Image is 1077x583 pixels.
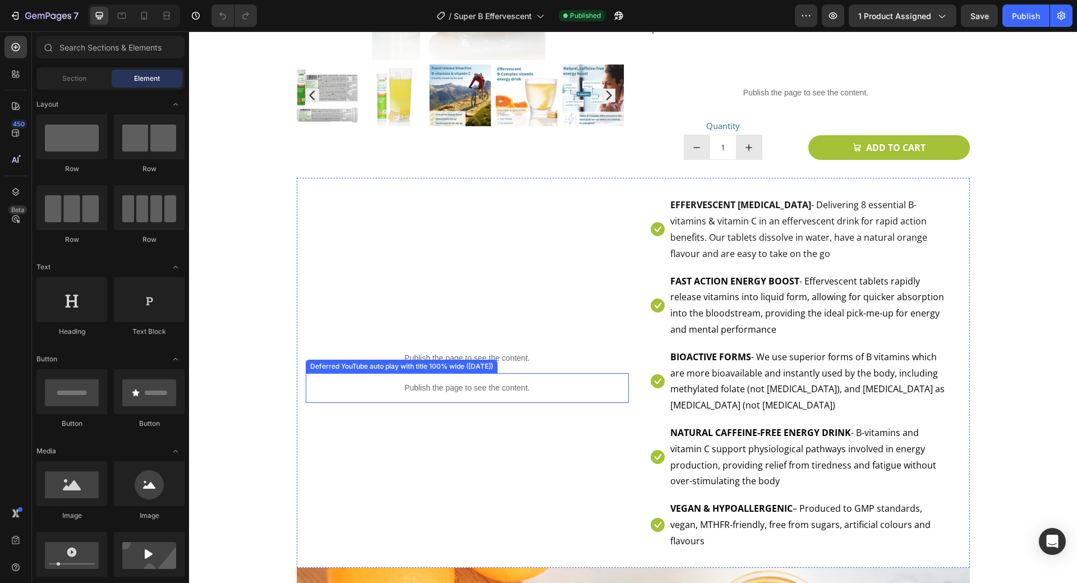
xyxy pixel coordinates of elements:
div: Publish [1012,10,1040,22]
span: Save [970,11,989,21]
span: - Effervescent tablets rapidly release vitamins into liquid form, allowing for quicker absorption... [481,244,755,304]
div: ADD TO CART [677,108,737,125]
span: Toggle open [167,95,185,113]
input: Search Sections & Elements [36,36,185,58]
button: decrement [495,104,521,128]
span: Media [36,446,56,456]
span: Super B Effervescent [454,10,532,22]
input: quantity [521,104,547,128]
p: Publish the page to see the content. [117,321,440,333]
span: - We use superior forms of B vitamins which are more bioavailable and instantly used by the body,... [481,319,756,380]
span: Toggle open [167,350,185,368]
span: Toggle open [167,442,185,460]
button: 7 [4,4,84,27]
div: Row [36,235,107,245]
div: Row [114,164,185,174]
span: - B-vitamins and vitamin C support physiological pathways involved in energy production, providin... [481,395,747,456]
strong: EFFERVESCENT [MEDICAL_DATA] [481,167,622,180]
div: Undo/Redo [211,4,257,27]
span: – [481,471,610,483]
span: Toggle open [167,258,185,276]
strong: VEGAN & HYPOALLERGENIC [481,471,604,483]
iframe: Design area [189,31,1077,583]
div: Heading [36,327,107,337]
button: Carousel Next Arrow [413,57,426,71]
p: 7 [73,9,79,22]
strong: BIOACTIVE FORMS [481,319,562,332]
div: Text Block [114,327,185,337]
div: Button [114,419,185,429]
span: - Delivering 8 essential B-vitamins & vitamin C in an effervescent drink for rapid action benefit... [481,167,738,228]
div: Image [36,511,107,521]
div: Beta [8,205,27,214]
div: 450 [11,120,27,128]
span: Layout [36,99,58,109]
button: 1 product assigned [849,4,956,27]
span: Quantity [517,89,551,100]
button: ADD TO CART [619,104,781,129]
span: / [449,10,452,22]
button: Publish [1002,4,1050,27]
strong: FAST ACTION ENERGY BOOST [481,244,610,256]
button: increment [547,104,573,128]
div: Button [36,419,107,429]
div: Image [114,511,185,521]
div: Row [114,235,185,245]
span: 1 product assigned [858,10,931,22]
p: Publish the page to see the content. [453,56,781,67]
span: Produced to GMP standards, vegan, MTHFR-friendly, free from sugars, artificial colours and flavours [481,471,742,516]
div: Open Intercom Messenger [1039,528,1066,555]
div: Row [36,164,107,174]
span: Text [36,262,50,272]
span: Section [62,74,86,84]
div: Deferred YouTube auto play with title 100% wide ([DATE]) [119,330,306,340]
strong: NATURAL CAFFEINE-FREE ENERGY DRINK [481,395,662,407]
p: Publish the page to see the content. [117,351,440,362]
span: Element [134,74,160,84]
button: Save [961,4,998,27]
span: Published [570,11,601,21]
span: Button [36,354,57,364]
